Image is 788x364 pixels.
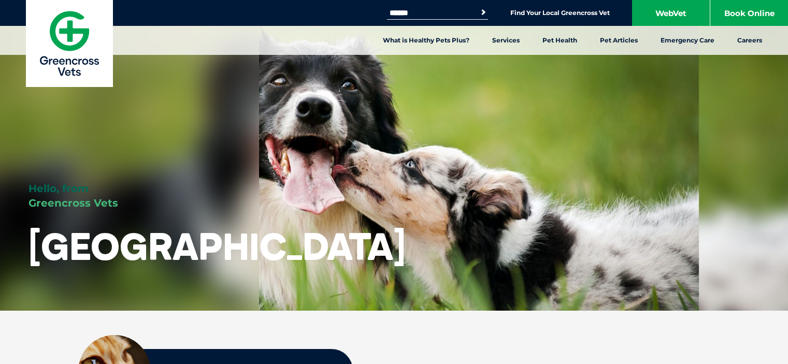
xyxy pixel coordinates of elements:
a: What is Healthy Pets Plus? [371,26,481,55]
a: Emergency Care [649,26,726,55]
a: Pet Articles [589,26,649,55]
button: Search [478,7,489,18]
a: Pet Health [531,26,589,55]
a: Services [481,26,531,55]
a: Careers [726,26,773,55]
span: Greencross Vets [28,197,118,209]
h1: [GEOGRAPHIC_DATA] [28,226,406,267]
span: Hello, from [28,182,89,195]
a: Find Your Local Greencross Vet [510,9,610,17]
